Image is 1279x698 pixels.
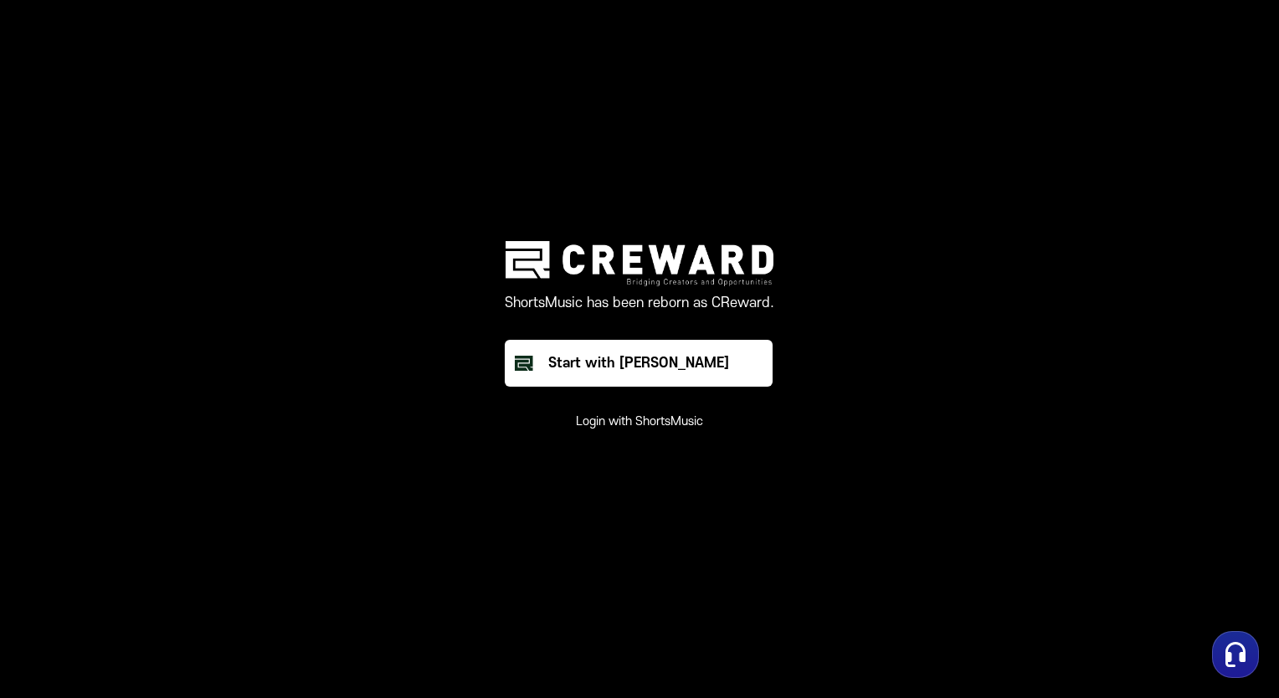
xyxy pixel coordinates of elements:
button: Login with ShortsMusic [576,413,703,430]
div: Start with [PERSON_NAME] [548,353,729,373]
a: Start with [PERSON_NAME] [505,340,774,387]
img: creward logo [506,241,773,285]
button: Start with [PERSON_NAME] [505,340,773,387]
p: ShortsMusic has been reborn as CReward. [505,293,774,313]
